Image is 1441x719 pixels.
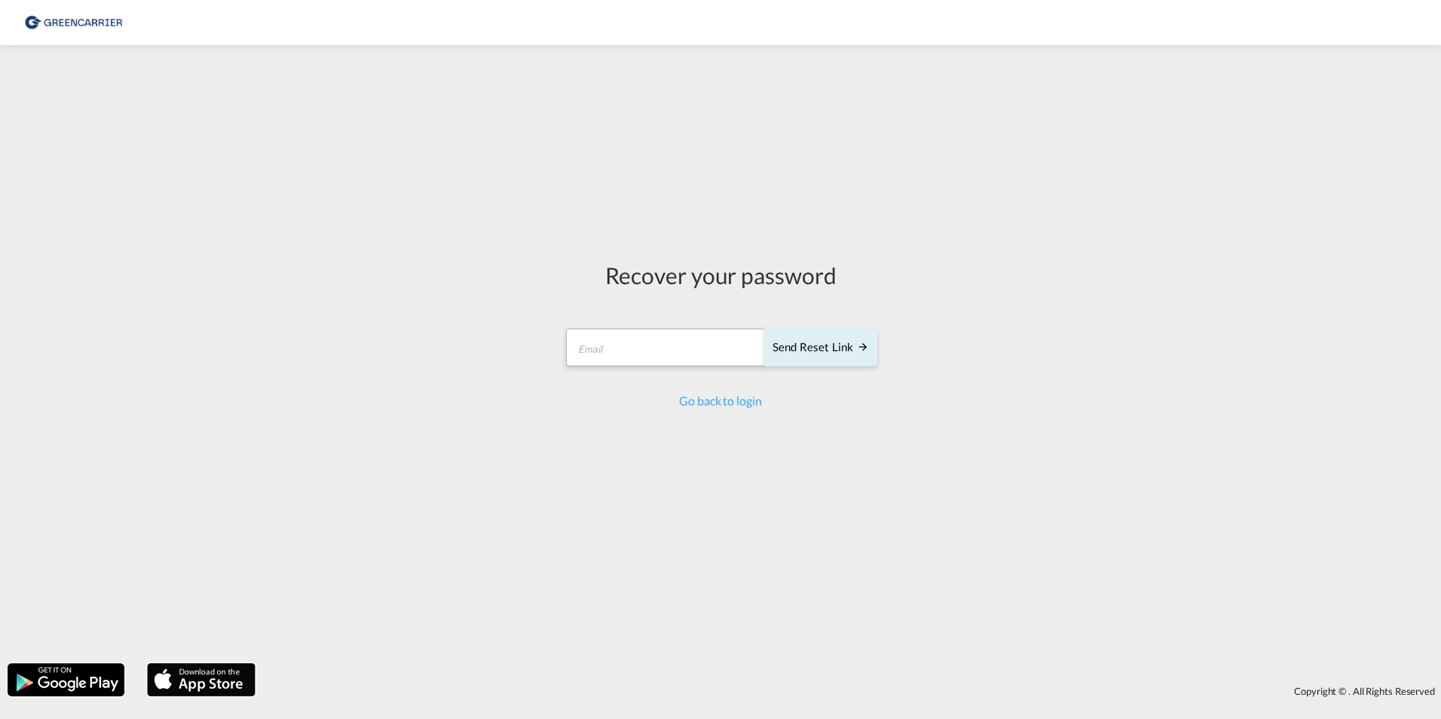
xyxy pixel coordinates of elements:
div: Recover your password [564,259,877,291]
input: Email [566,329,766,366]
a: Go back to login [679,393,761,408]
div: Send reset link [773,339,869,356]
div: Copyright © . All Rights Reserved [263,678,1441,704]
img: google.png [6,662,126,698]
img: apple.png [145,662,257,698]
md-icon: icon-arrow-right [857,341,869,353]
button: SEND RESET LINK [764,329,877,366]
img: 8cf206808afe11efa76fcd1e3d746489.png [23,6,124,40]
